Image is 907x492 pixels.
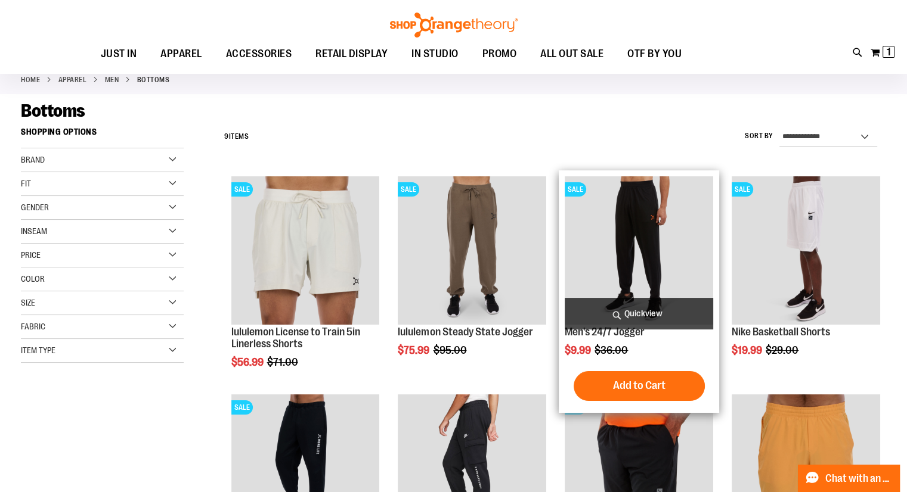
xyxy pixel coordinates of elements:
span: JUST IN [101,41,137,67]
span: SALE [565,182,586,197]
button: Chat with an Expert [798,465,900,492]
span: APPAREL [160,41,202,67]
span: $56.99 [231,356,265,368]
span: Size [21,298,35,307]
a: lululemon Steady State JoggerSALE [398,176,546,326]
span: PROMO [482,41,517,67]
strong: Bottoms [137,74,170,85]
span: ALL OUT SALE [540,41,603,67]
div: product [726,170,886,387]
span: Fit [21,179,31,188]
strong: Shopping Options [21,122,184,148]
span: SALE [732,182,753,197]
img: lululemon License to Train 5in Linerless Shorts [231,176,380,325]
span: Price [21,250,41,260]
span: ACCESSORIES [226,41,292,67]
span: Inseam [21,226,47,236]
span: OTF BY YOU [627,41,682,67]
a: Quickview [565,298,713,329]
span: RETAIL DISPLAY [315,41,388,67]
span: IN STUDIO [411,41,459,67]
span: Item Type [21,345,55,355]
span: $9.99 [565,344,593,356]
h2: Items [224,127,249,146]
span: SALE [398,182,419,197]
img: lululemon Steady State Jogger [398,176,546,325]
button: Add to Cart [574,371,705,401]
div: product [225,170,386,398]
div: product [392,170,552,387]
span: Bottoms [21,101,85,121]
div: product [559,170,719,413]
a: lululemon License to Train 5in Linerless ShortsSALE [231,176,380,326]
span: Fabric [21,322,45,331]
span: Color [21,274,45,284]
span: SALE [231,182,253,197]
span: $95.00 [433,344,468,356]
span: $36.00 [595,344,630,356]
span: Gender [21,203,49,212]
img: Product image for Nike Basketball Shorts [732,176,880,325]
a: Product image for 24/7 JoggerSALE [565,176,713,326]
a: APPAREL [58,74,87,85]
a: lululemon Steady State Jogger [398,326,533,338]
span: 9 [224,132,229,141]
span: SALE [231,400,253,415]
a: Men's 24/7 Jogger [565,326,645,338]
a: MEN [105,74,119,85]
img: Product image for 24/7 Jogger [565,176,713,325]
span: Brand [21,155,45,164]
span: $19.99 [732,344,764,356]
label: Sort By [745,131,773,141]
a: lululemon License to Train 5in Linerless Shorts [231,326,360,350]
a: Nike Basketball Shorts [732,326,830,338]
span: $75.99 [398,344,431,356]
span: 1 [887,46,891,58]
a: Product image for Nike Basketball ShortsSALE [732,176,880,326]
a: Home [21,74,40,85]
img: Shop Orangetheory [388,13,519,38]
span: $29.00 [766,344,800,356]
span: $71.00 [267,356,300,368]
span: Add to Cart [613,379,665,392]
span: Chat with an Expert [825,473,893,484]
